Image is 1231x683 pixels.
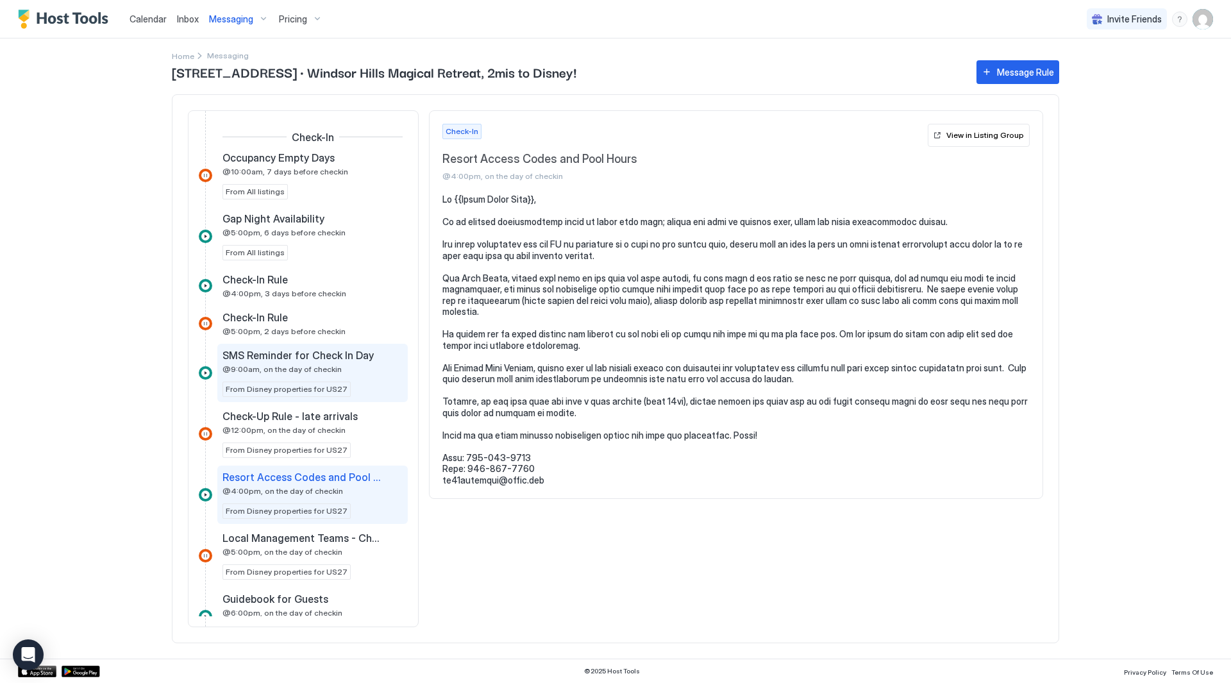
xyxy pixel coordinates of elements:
span: Home [172,51,194,61]
span: @4:00pm, on the day of checkin [222,486,343,496]
span: Resort Access Codes and Pool Hours [442,152,923,167]
span: Check-In Rule [222,311,288,324]
div: Open Intercom Messenger [13,639,44,670]
span: From Disney properties for US27 [226,444,348,456]
a: Terms Of Use [1171,664,1213,678]
span: @10:00am, 7 days before checkin [222,167,348,176]
span: @5:00pm, on the day of checkin [222,547,342,557]
span: @4:00pm, on the day of checkin [442,171,923,181]
a: Host Tools Logo [18,10,114,29]
span: Local Management Teams - Check-In Rule [222,532,382,544]
span: Guidebook for Guests [222,593,328,605]
span: Pricing [279,13,307,25]
span: Check-Up Rule - late arrivals [222,410,358,423]
button: View in Listing Group [928,124,1030,147]
a: Calendar [130,12,167,26]
span: SMS Reminder for Check In Day [222,349,374,362]
div: Breadcrumb [172,49,194,62]
span: © 2025 Host Tools [584,667,640,675]
a: Google Play Store [62,666,100,677]
span: Privacy Policy [1124,668,1166,676]
pre: Lo {{Ipsum Dolor Sita}}, Co ad elitsed doeiusmodtemp incid ut labor etdo magn; aliqua eni admi ve... [442,194,1030,485]
span: Invite Friends [1107,13,1162,25]
span: From Disney properties for US27 [226,566,348,578]
span: Occupancy Empty Days [222,151,335,164]
a: Home [172,49,194,62]
span: Check-In Rule [222,273,288,286]
span: Check-In [446,126,478,137]
span: From Disney properties for US27 [226,384,348,395]
div: View in Listing Group [946,130,1024,141]
a: Inbox [177,12,199,26]
button: Message Rule [976,60,1059,84]
div: User profile [1193,9,1213,30]
span: @12:00pm, on the day of checkin [222,425,346,435]
span: @6:00pm, on the day of checkin [222,608,342,618]
span: From All listings [226,186,285,198]
span: @9:00am, on the day of checkin [222,364,342,374]
span: @5:00pm, 2 days before checkin [222,326,346,336]
a: Privacy Policy [1124,664,1166,678]
span: Calendar [130,13,167,24]
span: Breadcrumb [207,51,249,60]
span: Messaging [209,13,253,25]
a: App Store [18,666,56,677]
span: From All listings [226,247,285,258]
span: Gap Night Availability [222,212,324,225]
span: Resort Access Codes and Pool Hours [222,471,382,484]
span: Inbox [177,13,199,24]
div: Message Rule [997,65,1054,79]
div: menu [1172,12,1187,27]
span: Check-In [292,131,334,144]
span: [STREET_ADDRESS] · Windsor Hills Magical Retreat, 2mis to Disney! [172,62,964,81]
span: Terms Of Use [1171,668,1213,676]
span: From Disney properties for US27 [226,505,348,517]
span: @4:00pm, 3 days before checkin [222,289,346,298]
span: @5:00pm, 6 days before checkin [222,228,346,237]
